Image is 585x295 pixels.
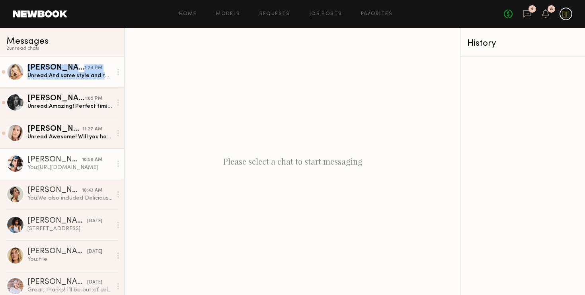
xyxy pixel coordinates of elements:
[27,186,82,194] div: [PERSON_NAME]
[27,164,112,171] div: You: [URL][DOMAIN_NAME]
[87,217,102,225] div: [DATE]
[82,156,102,164] div: 10:56 AM
[6,37,49,46] span: Messages
[523,9,532,19] a: 2
[27,64,84,72] div: [PERSON_NAME]
[87,248,102,256] div: [DATE]
[85,95,102,103] div: 1:05 PM
[125,28,460,295] div: Please select a chat to start messaging
[84,64,102,72] div: 1:24 PM
[27,72,112,80] div: Unread: And same style and rate for the lip liner video? Would you mind sending a request for tha...
[179,12,197,17] a: Home
[27,133,112,141] div: Unread: Awesome! Will you have the script sent to me by then? Or what you wanted me to do for it?...
[87,279,102,286] div: [DATE]
[27,225,112,233] div: [STREET_ADDRESS]
[27,125,82,133] div: [PERSON_NAME]
[27,256,112,263] div: You: File
[27,278,87,286] div: [PERSON_NAME]
[309,12,342,17] a: Job Posts
[216,12,240,17] a: Models
[27,156,82,164] div: [PERSON_NAME]
[259,12,290,17] a: Requests
[27,103,112,110] div: Unread: Amazing! Perfect timing! Thank you
[27,217,87,225] div: [PERSON_NAME]
[361,12,392,17] a: Favorites
[82,126,102,133] div: 11:27 AM
[27,194,112,202] div: You: We also included Delicious Balm colors in: The Black, Mon [PERSON_NAME] and Lucky Cat. We'd ...
[550,7,553,12] div: 8
[27,286,112,294] div: Great, thanks! I’ll be out of cell service here and there but will check messages whenever I have...
[531,7,534,12] div: 2
[27,95,85,103] div: [PERSON_NAME]
[27,248,87,256] div: [PERSON_NAME]
[82,187,102,194] div: 10:43 AM
[467,39,579,48] div: History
